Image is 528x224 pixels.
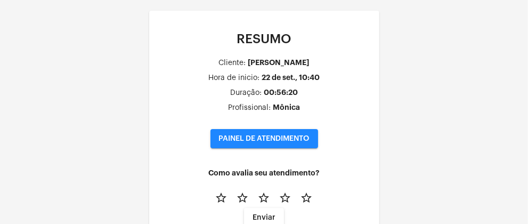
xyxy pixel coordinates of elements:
div: [PERSON_NAME] [248,59,310,67]
mat-icon: star_border [258,191,271,204]
p: RESUMO [158,32,371,46]
div: Mônica [273,103,300,111]
mat-icon: star_border [215,191,228,204]
span: PAINEL DE ATENDIMENTO [219,135,310,142]
span: Enviar [253,214,275,221]
h4: Como avalia seu atendimento? [158,169,371,177]
div: Duração: [230,89,262,97]
mat-icon: star_border [237,191,249,204]
div: 00:56:20 [264,89,298,97]
div: Profissional: [228,104,271,112]
div: Cliente: [219,59,246,67]
mat-icon: star_border [300,191,313,204]
button: PAINEL DE ATENDIMENTO [210,129,318,148]
div: 22 de set., 10:40 [262,74,320,82]
div: Hora de inicio: [208,74,259,82]
mat-icon: star_border [279,191,292,204]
